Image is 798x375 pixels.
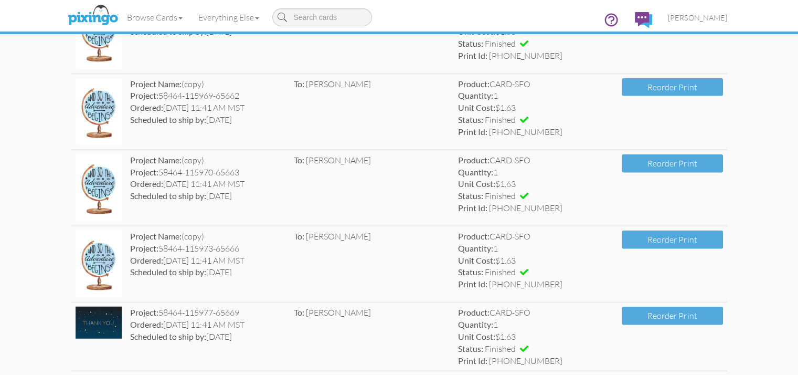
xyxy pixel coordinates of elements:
div: $1.63 [458,102,614,114]
button: Reorder Print [622,307,722,325]
strong: Print Id: [458,127,487,137]
div: 1 [458,90,614,102]
div: 58464-115977-65669 [130,307,286,319]
div: [DATE] [130,266,286,278]
strong: Quantity: [458,319,493,329]
div: 58464-115970-65663 [130,166,286,179]
strong: Ordered: [130,102,163,112]
button: Reorder Print [622,154,722,173]
strong: Unit Cost: [458,102,495,112]
div: 58464-115969-65662 [130,90,286,102]
span: [PHONE_NUMBER] [489,279,562,289]
div: [DATE] 11:41 AM MST [130,102,286,114]
img: comments.svg [635,12,652,28]
div: CARD-SFO [458,154,614,166]
strong: Project: [130,167,158,177]
div: $1.63 [458,331,614,343]
span: To: [294,231,304,241]
strong: Status: [458,114,483,124]
span: [PHONE_NUMBER] [489,356,562,366]
strong: Print Id: [458,50,487,60]
button: Reorder Print [622,231,722,249]
div: [DATE] 11:41 AM MST [130,178,286,190]
span: [PERSON_NAME] [306,307,371,318]
strong: Print Id: [458,356,487,366]
strong: Product: [458,79,490,89]
span: Finished [485,38,516,49]
strong: Status: [458,191,483,201]
span: To: [294,307,304,317]
strong: Project: [130,307,158,317]
button: Reorder Print [622,78,722,97]
span: Finished [485,267,516,277]
div: [DATE] 11:41 AM MST [130,319,286,331]
input: Search cards [272,8,372,26]
div: (copy) [130,231,286,243]
strong: Unit Cost: [458,179,495,189]
div: CARD-SFO [458,307,614,319]
strong: Status: [458,343,483,353]
span: [PERSON_NAME] [306,79,371,89]
span: [PERSON_NAME] [306,231,371,242]
a: [PERSON_NAME] [660,4,735,31]
div: 58464-115973-65666 [130,243,286,255]
strong: Project: [130,243,158,253]
div: CARD-SFO [458,231,614,243]
strong: Product: [458,155,490,165]
div: (copy) [130,78,286,90]
div: $1.63 [458,255,614,267]
a: Everything Else [190,4,267,30]
strong: Project Name: [130,79,182,89]
strong: Quantity: [458,167,493,177]
a: Browse Cards [119,4,190,30]
div: [DATE] [130,114,286,126]
div: 1 [458,319,614,331]
span: Finished [485,114,516,125]
span: [PHONE_NUMBER] [489,50,562,61]
div: [DATE] [130,190,286,202]
strong: Ordered: [130,179,163,189]
span: [PHONE_NUMBER] [489,127,562,137]
strong: Project Name: [130,155,182,165]
div: 1 [458,166,614,179]
span: [PERSON_NAME] [306,155,371,165]
strong: Status: [458,267,483,277]
img: 115977-1-1717006159036-0262e4aacbb38603-qa.jpg [76,307,122,339]
strong: Scheduled to ship by: [130,331,206,341]
img: 115969-1-1717003278905-ce99ef1eba86d0fa-qa.jpg [76,78,122,145]
strong: Scheduled to ship by: [130,191,206,201]
strong: Project Name: [130,231,182,241]
strong: Project: [130,90,158,100]
span: [PERSON_NAME] [668,13,727,22]
strong: Quantity: [458,243,493,253]
div: 1 [458,243,614,255]
span: Finished [485,191,516,201]
strong: Ordered: [130,255,163,265]
strong: Product: [458,307,490,317]
strong: Unit Cost: [458,331,495,341]
div: (copy) [130,154,286,166]
div: [DATE] [130,331,286,343]
span: [PHONE_NUMBER] [489,203,562,213]
img: pixingo logo [65,3,121,29]
div: [DATE] 11:41 AM MST [130,255,286,267]
strong: Ordered: [130,319,163,329]
strong: Unit Cost: [458,255,495,265]
div: CARD-SFO [458,78,614,90]
strong: Print Id: [458,203,487,213]
strong: Print Id: [458,279,487,289]
img: 115973-1-1717004744050-20e8fcc0321df210-qa.jpg [76,231,122,298]
span: Finished [485,343,516,354]
span: To: [294,79,304,89]
strong: Scheduled to ship by: [130,267,206,277]
strong: Product: [458,231,490,241]
strong: Scheduled to ship by: [130,114,206,124]
span: To: [294,155,304,165]
strong: Status: [458,38,483,48]
img: 115970-1-1717003519062-a6e2ae792c85fa53-qa.jpg [76,154,122,222]
strong: Quantity: [458,90,493,100]
div: $1.63 [458,178,614,190]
